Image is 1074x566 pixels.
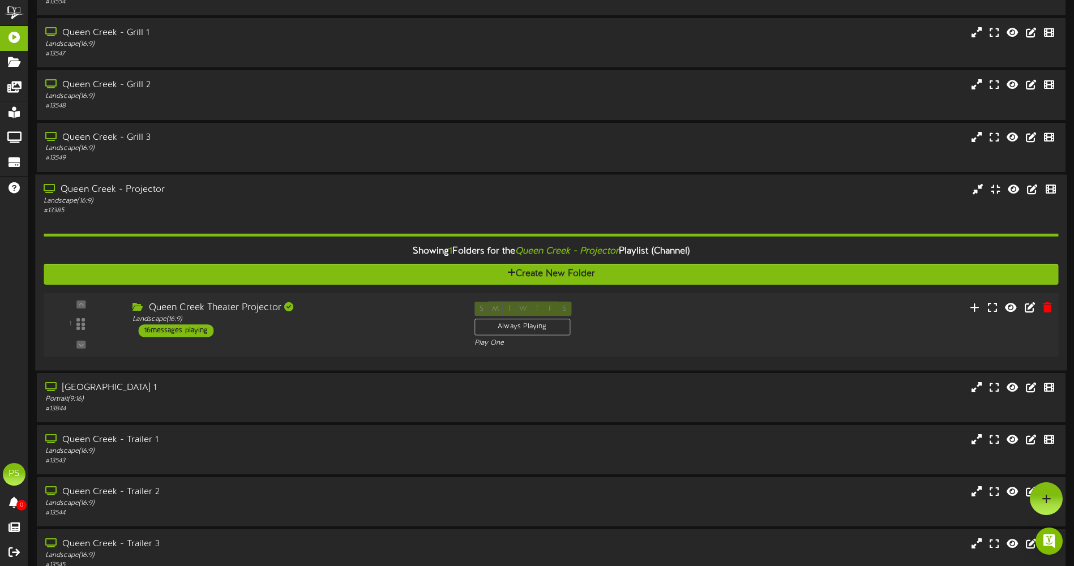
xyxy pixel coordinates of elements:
[16,500,27,511] span: 0
[45,131,457,144] div: Queen Creek - Grill 3
[45,499,457,508] div: Landscape ( 16:9 )
[45,508,457,518] div: # 13544
[45,456,457,466] div: # 13543
[45,27,457,40] div: Queen Creek - Grill 1
[45,404,457,414] div: # 13844
[45,79,457,92] div: Queen Creek - Grill 2
[44,196,456,205] div: Landscape ( 16:9 )
[1036,528,1063,555] div: Open Intercom Messenger
[515,246,619,256] i: Queen Creek - Projector
[45,153,457,163] div: # 13549
[44,183,456,196] div: Queen Creek - Projector
[449,246,452,256] span: 1
[45,92,457,101] div: Landscape ( 16:9 )
[139,324,214,337] div: 16 messages playing
[45,538,457,551] div: Queen Creek - Trailer 3
[474,319,570,336] div: Always Playing
[35,239,1067,264] div: Showing Folders for the Playlist (Channel)
[45,551,457,560] div: Landscape ( 16:9 )
[44,264,1058,285] button: Create New Folder
[44,205,456,215] div: # 13385
[45,101,457,111] div: # 13548
[45,395,457,404] div: Portrait ( 9:16 )
[45,434,457,447] div: Queen Creek - Trailer 1
[132,314,457,324] div: Landscape ( 16:9 )
[45,40,457,49] div: Landscape ( 16:9 )
[45,381,457,395] div: [GEOGRAPHIC_DATA] 1
[45,447,457,456] div: Landscape ( 16:9 )
[474,338,713,348] div: Play One
[45,486,457,499] div: Queen Creek - Trailer 2
[45,49,457,59] div: # 13547
[132,301,457,314] div: Queen Creek Theater Projector
[45,144,457,153] div: Landscape ( 16:9 )
[3,463,25,486] div: PS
